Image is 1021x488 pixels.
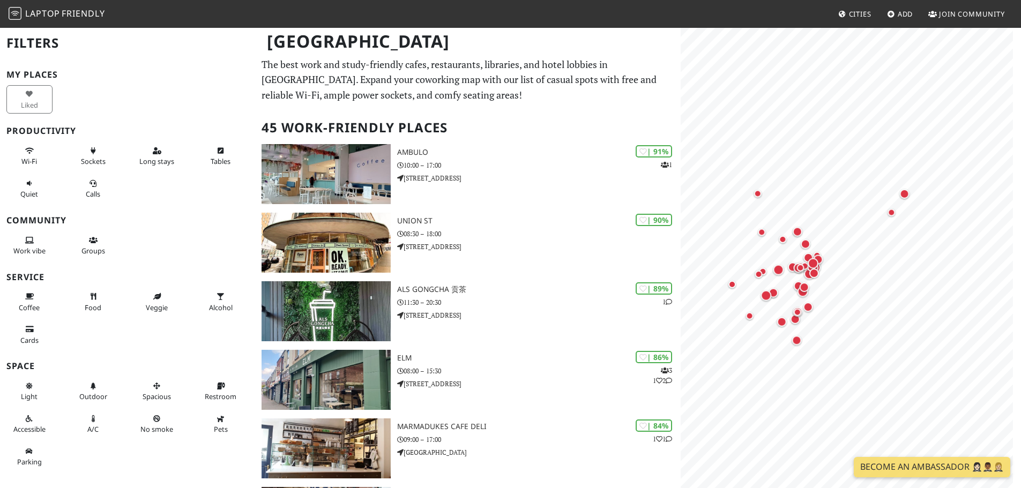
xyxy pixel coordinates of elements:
div: Map marker [802,266,817,281]
span: Add [898,9,913,19]
div: | 90% [636,214,672,226]
button: Work vibe [6,231,53,260]
a: Union St | 90% Union St 08:30 – 18:00 [STREET_ADDRESS] [255,213,681,273]
p: [STREET_ADDRESS] [397,310,681,320]
a: Join Community [924,4,1009,24]
div: Map marker [751,187,764,200]
p: 10:00 – 17:00 [397,160,681,170]
a: Become an Ambassador 🤵🏻‍♀️🤵🏾‍♂️🤵🏼‍♀️ [854,457,1010,477]
h1: [GEOGRAPHIC_DATA] [258,27,679,56]
div: Map marker [810,249,823,262]
h3: Service [6,272,249,282]
button: Long stays [134,142,180,170]
h3: Ambulo [397,148,681,157]
div: Map marker [795,284,810,299]
h3: Community [6,215,249,226]
p: [STREET_ADDRESS] [397,379,681,389]
button: Food [70,288,116,316]
span: People working [13,246,46,256]
div: Map marker [799,237,813,251]
button: Wi-Fi [6,142,53,170]
div: Map marker [726,278,739,291]
div: Map marker [806,256,821,271]
h3: ALS Gongcha 贡茶 [397,285,681,294]
div: Map marker [791,305,804,319]
h3: Marmadukes Cafe Deli [397,422,681,431]
div: Map marker [786,260,800,274]
p: 1 [661,160,672,170]
a: LaptopFriendly LaptopFriendly [9,5,105,24]
button: Light [6,377,53,406]
div: Map marker [771,262,786,277]
img: ALS Gongcha 贡茶 [262,281,391,341]
span: Spacious [143,392,171,401]
span: Veggie [146,303,168,312]
p: 11:30 – 20:30 [397,297,681,307]
div: Map marker [791,224,804,238]
div: Map marker [791,261,805,275]
div: | 86% [636,351,672,363]
button: Spacious [134,377,180,406]
div: | 84% [636,419,672,432]
span: Food [85,303,101,312]
p: 08:30 – 18:00 [397,229,681,239]
button: Tables [198,142,244,170]
div: Map marker [801,300,815,314]
div: Map marker [798,280,811,294]
p: [STREET_ADDRESS] [397,242,681,252]
div: Map marker [811,252,825,266]
span: Parking [17,457,42,467]
div: Map marker [898,186,912,200]
h3: Productivity [6,126,249,136]
h2: 45 Work-Friendly Places [262,111,674,144]
img: ELM [262,350,391,410]
div: Map marker [801,251,815,265]
h3: Space [6,361,249,371]
button: A/C [70,410,116,438]
button: Veggie [134,288,180,316]
img: Ambulo [262,144,391,204]
button: Calls [70,175,116,203]
span: Credit cards [20,335,39,345]
span: Join Community [939,9,1005,19]
div: Map marker [743,309,756,322]
span: Outdoor area [79,392,107,401]
p: 08:00 – 15:30 [397,366,681,376]
div: Map marker [790,333,804,347]
p: [STREET_ADDRESS] [397,173,681,183]
button: Alcohol [198,288,244,316]
h3: Union St [397,216,681,226]
span: Group tables [81,246,105,256]
button: Cards [6,320,53,349]
div: Map marker [799,259,811,272]
div: Map marker [755,226,768,238]
div: Map marker [766,286,780,299]
div: | 91% [636,145,672,157]
button: Parking [6,442,53,471]
button: Sockets [70,142,116,170]
button: Outdoor [70,377,116,406]
span: Pet friendly [214,424,228,434]
div: | 89% [636,282,672,295]
div: Map marker [792,279,806,292]
h2: Filters [6,27,249,59]
img: LaptopFriendly [9,7,21,20]
button: Quiet [6,175,53,203]
div: Map marker [792,260,807,275]
span: Work-friendly tables [211,156,230,166]
p: 3 1 2 [653,365,672,386]
button: No smoke [134,410,180,438]
p: The best work and study-friendly cafes, restaurants, libraries, and hotel lobbies in [GEOGRAPHIC_... [262,57,674,103]
div: Map marker [794,261,807,274]
div: Map marker [775,314,789,328]
button: Pets [198,410,244,438]
div: Map marker [788,312,802,326]
a: Add [883,4,918,24]
p: [GEOGRAPHIC_DATA] [397,447,681,457]
div: Map marker [885,206,898,219]
a: ALS Gongcha 贡茶 | 89% 1 ALS Gongcha 贡茶 11:30 – 20:30 [STREET_ADDRESS] [255,281,681,341]
span: Friendly [62,7,105,19]
div: Map marker [752,268,765,281]
a: Ambulo | 91% 1 Ambulo 10:00 – 17:00 [STREET_ADDRESS] [255,144,681,204]
a: Marmadukes Cafe Deli | 84% 11 Marmadukes Cafe Deli 09:00 – 17:00 [GEOGRAPHIC_DATA] [255,418,681,478]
